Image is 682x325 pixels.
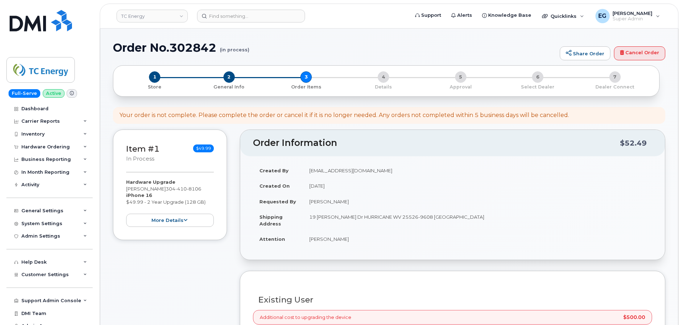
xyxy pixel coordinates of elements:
strong: iPhone 16 [126,192,152,198]
td: [DATE] [303,178,652,194]
p: Store [122,84,188,90]
div: Your order is not complete. Please complete the order or cancel it if it is no longer needed. Any... [119,111,569,120]
td: [PERSON_NAME] [303,194,652,209]
span: 1 [149,71,160,83]
td: 19 [PERSON_NAME] Dr HURRICANE WV 25526-9608 [GEOGRAPHIC_DATA] [303,209,652,231]
a: 1 Store [119,83,191,90]
strong: Hardware Upgrade [126,179,175,185]
iframe: Messenger Launcher [651,294,677,320]
h3: Existing User [258,295,647,304]
td: [EMAIL_ADDRESS][DOMAIN_NAME] [303,163,652,178]
span: 410 [175,186,187,192]
strong: Attention [259,236,285,242]
small: (in process) [220,41,249,52]
button: more details [126,214,214,227]
a: 2 General Info [191,83,268,90]
a: Item #1 [126,144,160,154]
span: 304 [166,186,201,192]
span: 8106 [187,186,201,192]
div: [PERSON_NAME] $49.99 - 2 Year Upgrade (128 GB) [126,179,214,227]
a: Cancel Order [614,46,665,61]
h1: Order No.302842 [113,41,556,54]
td: [PERSON_NAME] [303,231,652,247]
strong: Created By [259,168,289,173]
h2: Order Information [253,138,620,148]
div: Additional cost to upgrading the device [253,310,652,325]
strong: Shipping Address [259,214,283,227]
p: General Info [193,84,265,90]
a: Share Order [560,46,610,61]
strong: Requested By [259,199,296,204]
span: $500.00 [623,315,645,320]
small: in process [126,156,154,162]
strong: Created On [259,183,290,189]
span: 2 [223,71,235,83]
div: $52.49 [620,136,647,150]
span: $49.99 [193,144,214,152]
